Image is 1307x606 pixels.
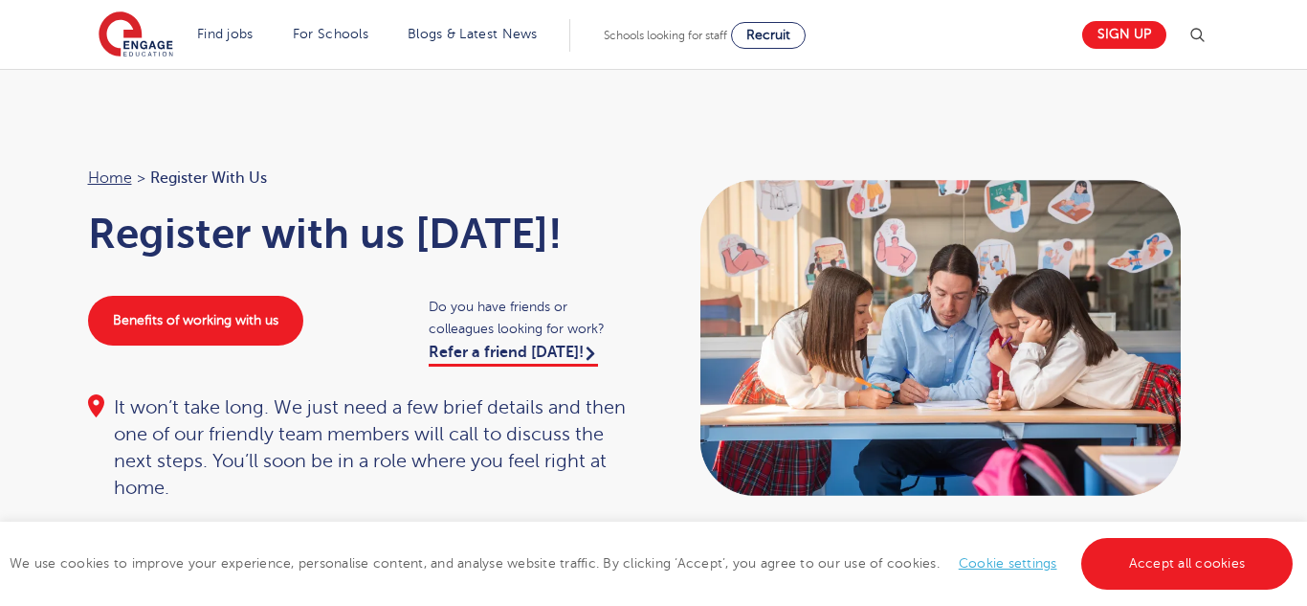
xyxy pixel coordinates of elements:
[137,169,145,187] span: >
[408,27,538,41] a: Blogs & Latest News
[88,169,132,187] a: Home
[746,28,790,42] span: Recruit
[1081,538,1294,590] a: Accept all cookies
[99,11,173,59] img: Engage Education
[88,210,635,258] h1: Register with us [DATE]!
[88,394,635,502] div: It won’t take long. We just need a few brief details and then one of our friendly team members wi...
[10,556,1297,571] span: We use cookies to improve your experience, personalise content, and analyse website traffic. By c...
[1082,21,1166,49] a: Sign up
[293,27,368,41] a: For Schools
[197,27,254,41] a: Find jobs
[604,29,727,42] span: Schools looking for staff
[959,556,1057,571] a: Cookie settings
[88,166,635,191] nav: breadcrumb
[429,296,634,340] span: Do you have friends or colleagues looking for work?
[150,166,267,191] span: Register with us
[429,344,598,367] a: Refer a friend [DATE]!
[731,22,806,49] a: Recruit
[88,296,303,346] a: Benefits of working with us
